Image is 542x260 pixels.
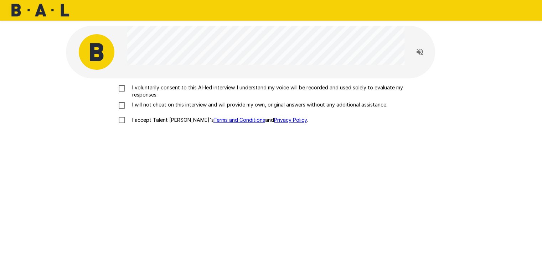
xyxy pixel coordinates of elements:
a: Terms and Conditions [213,117,265,123]
a: Privacy Policy [274,117,307,123]
button: Read questions aloud [413,45,427,59]
p: I voluntarily consent to this AI-led interview. I understand my voice will be recorded and used s... [129,84,428,98]
p: I accept Talent [PERSON_NAME]'s and . [129,116,308,124]
p: I will not cheat on this interview and will provide my own, original answers without any addition... [129,101,387,108]
img: bal_avatar.png [79,34,114,70]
